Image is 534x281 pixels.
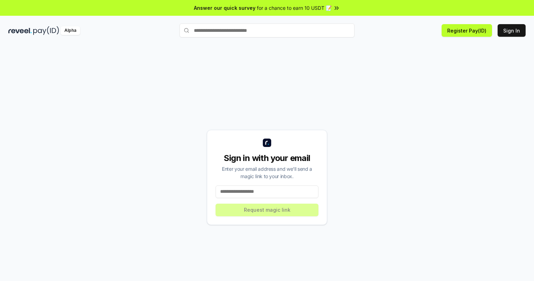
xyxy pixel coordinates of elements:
span: Answer our quick survey [194,4,255,12]
div: Enter your email address and we’ll send a magic link to your inbox. [216,165,318,180]
span: for a chance to earn 10 USDT 📝 [257,4,332,12]
div: Sign in with your email [216,153,318,164]
button: Register Pay(ID) [442,24,492,37]
img: reveel_dark [8,26,32,35]
img: pay_id [33,26,59,35]
div: Alpha [61,26,80,35]
button: Sign In [498,24,526,37]
img: logo_small [263,139,271,147]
